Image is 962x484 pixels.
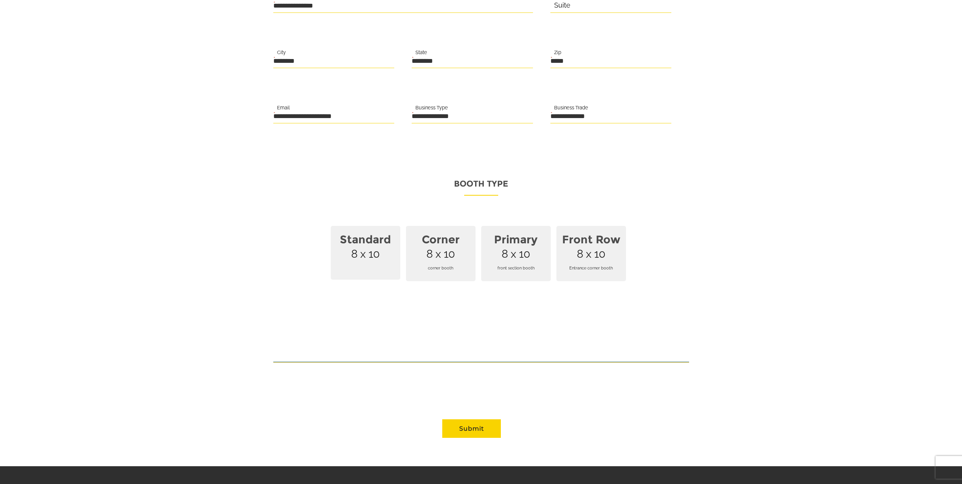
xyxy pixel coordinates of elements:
[10,92,138,109] input: Enter your email address
[442,419,501,438] button: Submit
[39,42,127,52] div: Leave a message
[554,104,588,112] label: Business Trade
[111,233,137,243] em: Submit
[10,115,138,227] textarea: Type your message and click 'Submit'
[124,4,142,22] div: Minimize live chat window
[277,104,290,112] label: Email
[481,226,551,281] span: 8 x 10
[273,176,689,196] p: Booth Type
[415,104,448,112] label: Business Type
[486,258,546,279] span: front section booth
[406,226,476,281] span: 8 x 10
[486,229,546,251] strong: Primary
[411,258,471,279] span: corner booth
[411,229,471,251] strong: Corner
[331,226,400,280] span: 8 x 10
[556,226,626,281] span: 8 x 10
[561,258,621,279] span: Entrance corner booth
[415,48,427,57] label: State
[277,48,286,57] label: City
[561,229,621,251] strong: Front Row
[10,70,138,87] input: Enter your last name
[335,229,396,251] strong: Standard
[554,48,561,57] label: Zip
